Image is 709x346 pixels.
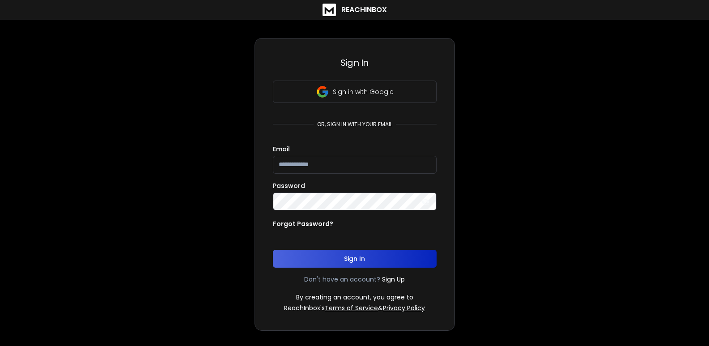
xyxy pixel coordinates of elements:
[382,275,405,284] a: Sign Up
[273,81,437,103] button: Sign in with Google
[296,293,413,302] p: By creating an account, you agree to
[284,303,425,312] p: ReachInbox's &
[273,56,437,69] h3: Sign In
[304,275,380,284] p: Don't have an account?
[383,303,425,312] a: Privacy Policy
[325,303,378,312] a: Terms of Service
[273,250,437,268] button: Sign In
[323,4,336,16] img: logo
[333,87,394,96] p: Sign in with Google
[273,219,333,228] p: Forgot Password?
[341,4,387,15] h1: ReachInbox
[273,183,305,189] label: Password
[323,4,387,16] a: ReachInbox
[314,121,396,128] p: or, sign in with your email
[273,146,290,152] label: Email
